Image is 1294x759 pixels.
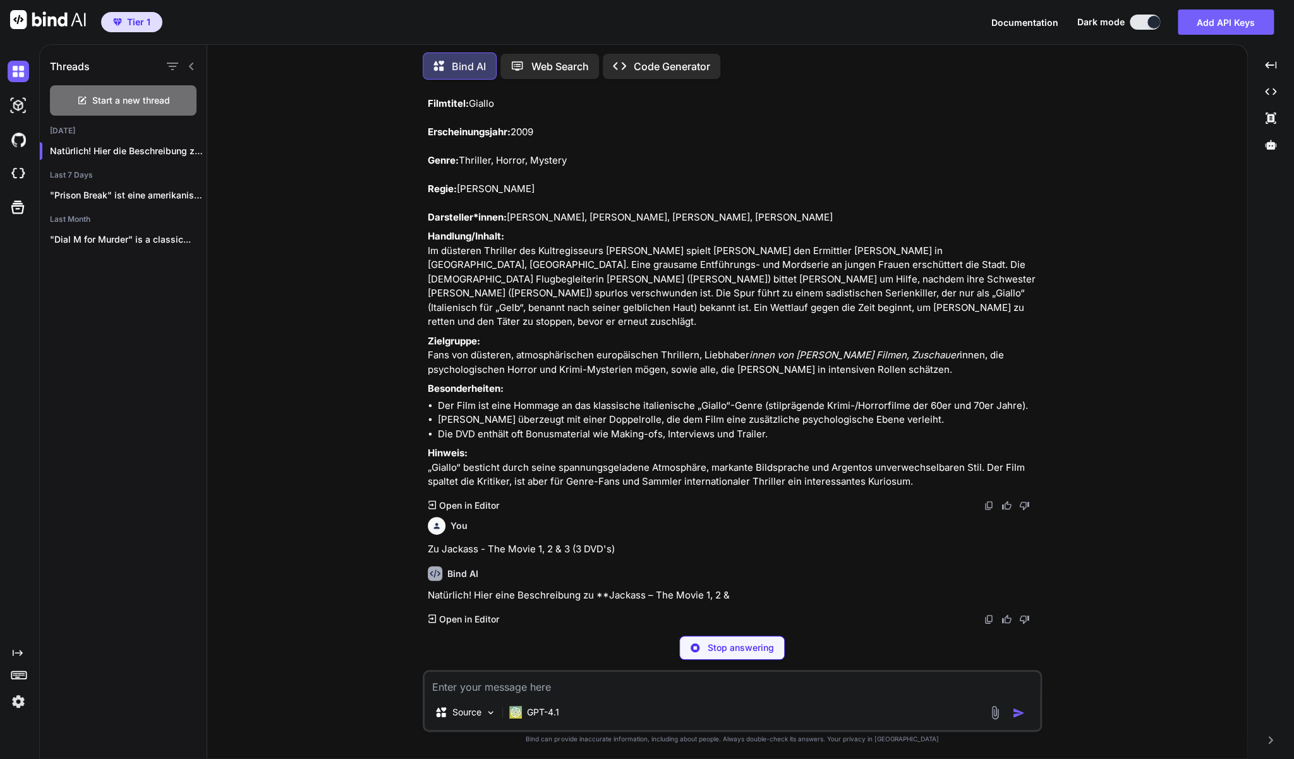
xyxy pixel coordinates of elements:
[428,183,457,195] strong: Regie:
[428,335,480,347] strong: Zielgruppe:
[531,59,589,74] p: Web Search
[8,163,29,185] img: cloudideIcon
[127,16,150,28] span: Tier 1
[8,691,29,712] img: settings
[428,447,468,459] strong: Hinweis:
[1001,614,1012,624] img: like
[447,568,478,580] h6: Bind AI
[428,126,511,138] strong: Erscheinungsjahr:
[991,16,1058,29] button: Documentation
[50,233,207,246] p: "Dial M for Murder" is a classic...
[527,706,559,719] p: GPT-4.1
[984,614,994,624] img: copy
[438,613,499,626] p: Open in Editor
[988,705,1002,720] img: attachment
[452,59,486,74] p: Bind AI
[749,349,960,361] em: innen von [PERSON_NAME] Filmen, Zuschauer
[8,95,29,116] img: darkAi-studio
[438,413,1039,427] li: [PERSON_NAME] überzeugt mit einer Doppelrolle, die dem Film eine zusätzliche psychologische Ebene...
[40,214,207,224] h2: Last Month
[450,519,468,532] h6: You
[428,588,1039,603] p: Natürlich! Hier eine Beschreibung zu **Jackass – The Movie 1, 2 &
[50,189,207,202] p: "Prison Break" ist eine amerikanische Fernsehserie, die...
[50,145,207,157] p: Natürlich! Hier die Beschreibung zu **Gi...
[40,170,207,180] h2: Last 7 Days
[428,230,504,242] strong: Handlung/Inhalt:
[10,10,86,29] img: Bind AI
[113,18,122,26] img: premium
[438,499,499,512] p: Open in Editor
[1001,501,1012,511] img: like
[1178,9,1274,35] button: Add API Keys
[428,97,1039,225] p: Giallo 2009 Thriller, Horror, Mystery [PERSON_NAME] [PERSON_NAME], [PERSON_NAME], [PERSON_NAME], ...
[1019,501,1029,511] img: dislike
[428,229,1039,329] p: Im düsteren Thriller des Kultregisseurs [PERSON_NAME] spielt [PERSON_NAME] den Ermittler [PERSON_...
[428,154,459,166] strong: Genre:
[40,126,207,136] h2: [DATE]
[50,59,90,74] h1: Threads
[1077,16,1125,28] span: Dark mode
[428,334,1039,377] p: Fans von düsteren, atmosphärischen europäischen Thrillern, Liebhaber innen, die psychologischen H...
[8,61,29,82] img: darkChat
[509,706,522,719] img: GPT-4.1
[8,129,29,150] img: githubDark
[428,211,507,223] strong: Darsteller*innen:
[423,734,1042,744] p: Bind can provide inaccurate information, including about people. Always double-check its answers....
[1019,614,1029,624] img: dislike
[984,501,994,511] img: copy
[707,641,773,654] p: Stop answering
[452,706,481,719] p: Source
[92,94,170,107] span: Start a new thread
[101,12,162,32] button: premiumTier 1
[438,427,1039,442] li: Die DVD enthält oft Bonusmaterial wie Making-ofs, Interviews und Trailer.
[1012,707,1025,719] img: icon
[438,399,1039,413] li: Der Film ist eine Hommage an das klassische italienische „Giallo“-Genre (stilprägende Krimi-/Horr...
[428,542,1039,557] p: Zu Jackass - The Movie 1, 2 & 3 (3 DVD's)
[485,707,496,718] img: Pick Models
[428,382,504,394] strong: Besonderheiten:
[428,97,469,109] strong: Filmtitel:
[428,446,1039,489] p: „Giallo“ besticht durch seine spannungsgeladene Atmosphäre, markante Bildsprache und Argentos unv...
[991,17,1058,28] span: Documentation
[634,59,710,74] p: Code Generator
